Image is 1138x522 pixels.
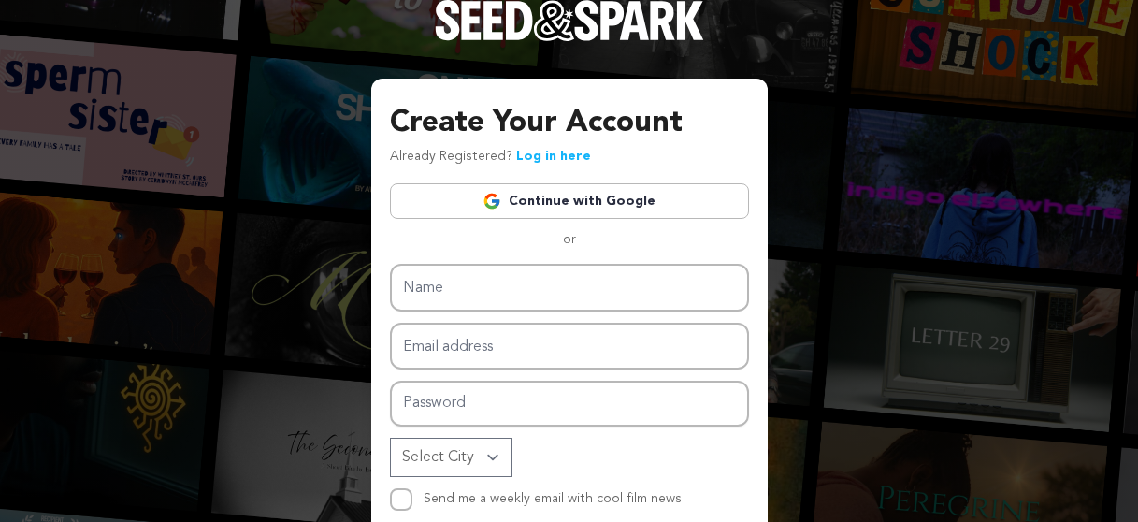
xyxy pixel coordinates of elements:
[483,192,501,210] img: Google logo
[390,323,749,370] input: Email address
[390,146,591,168] p: Already Registered?
[516,150,591,163] a: Log in here
[552,230,587,249] span: or
[390,183,749,219] a: Continue with Google
[390,101,749,146] h3: Create Your Account
[424,492,682,505] label: Send me a weekly email with cool film news
[390,264,749,312] input: Name
[390,381,749,427] input: Password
